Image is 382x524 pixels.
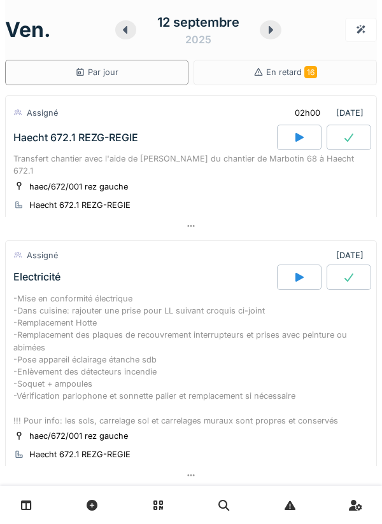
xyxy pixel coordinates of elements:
[27,249,58,261] div: Assigné
[284,101,369,125] div: [DATE]
[13,153,369,177] div: Transfert chantier avec l'aide de [PERSON_NAME] du chantier de Marbotin 68 à Haecht 672.1
[13,132,138,144] div: Haecht 672.1 REZG-REGIE
[185,32,211,47] div: 2025
[27,107,58,119] div: Assigné
[157,13,239,32] div: 12 septembre
[29,199,131,211] div: Haecht 672.1 REZG-REGIE
[29,430,128,442] div: haec/672/001 rez gauche
[75,66,118,78] div: Par jour
[13,293,369,427] div: -Mise en conformité électrique -Dans cuisine: rajouter une prise pour LL suivant croquis ci-joint...
[266,67,317,77] span: En retard
[295,107,320,119] div: 02h00
[13,271,60,283] div: Electricité
[29,181,128,193] div: haec/672/001 rez gauche
[336,249,369,261] div: [DATE]
[304,66,317,78] span: 16
[5,18,51,42] h1: ven.
[29,448,131,460] div: Haecht 672.1 REZG-REGIE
